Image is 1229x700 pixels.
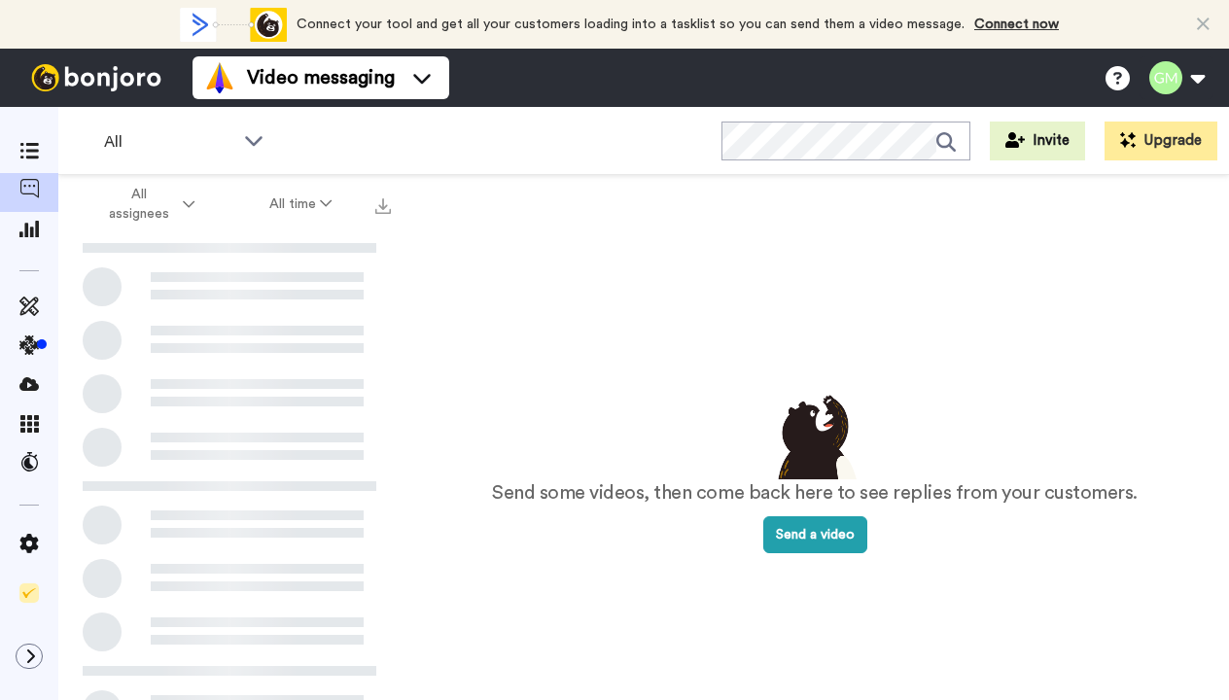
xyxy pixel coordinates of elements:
[375,198,391,214] img: export.svg
[974,17,1059,31] a: Connect now
[19,583,39,603] img: Checklist.svg
[247,64,395,91] span: Video messaging
[492,479,1138,507] p: Send some videos, then come back here to see replies from your customers.
[763,516,867,553] button: Send a video
[369,190,397,219] button: Export all results that match these filters now.
[180,8,287,42] div: animation
[766,390,863,479] img: results-emptystates.png
[763,528,867,542] a: Send a video
[990,122,1085,160] button: Invite
[297,17,965,31] span: Connect your tool and get all your customers loading into a tasklist so you can send them a video...
[62,177,232,231] button: All assignees
[1105,122,1217,160] button: Upgrade
[204,62,235,93] img: vm-color.svg
[23,64,169,91] img: bj-logo-header-white.svg
[232,187,370,222] button: All time
[104,130,234,154] span: All
[100,185,179,224] span: All assignees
